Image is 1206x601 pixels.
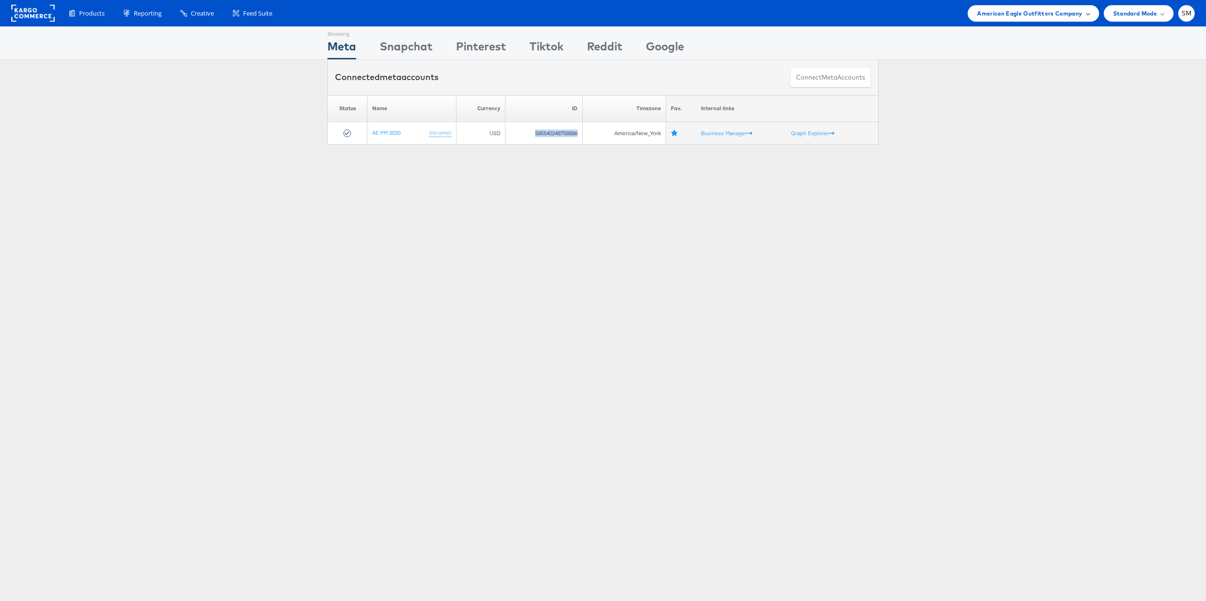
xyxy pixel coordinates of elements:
th: Timezone [582,95,666,122]
td: America/New_York [582,122,666,145]
span: SM [1182,10,1192,16]
th: Status [328,95,367,122]
th: ID [505,95,582,122]
div: Reddit [587,38,622,59]
a: AE PM 2020 [372,129,400,136]
button: ConnectmetaAccounts [790,67,871,88]
span: Products [79,9,105,18]
span: Creative [191,9,214,18]
span: Feed Suite [243,9,272,18]
a: (rename) [429,129,451,137]
div: Meta [327,38,356,59]
div: Showing [327,27,356,38]
span: meta [822,73,837,82]
th: Currency [456,95,505,122]
div: Snapchat [380,38,432,59]
a: Graph Explorer [791,130,834,137]
div: Tiktok [530,38,563,59]
span: meta [380,72,401,82]
th: Name [367,95,456,122]
span: Standard Mode [1113,8,1157,18]
td: 585540248758886 [505,122,582,145]
span: American Eagle Outfitters Company [977,8,1082,18]
div: Connected accounts [335,71,439,83]
span: Reporting [134,9,162,18]
div: Google [646,38,684,59]
div: Pinterest [456,38,506,59]
a: Business Manager [701,130,752,137]
td: USD [456,122,505,145]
